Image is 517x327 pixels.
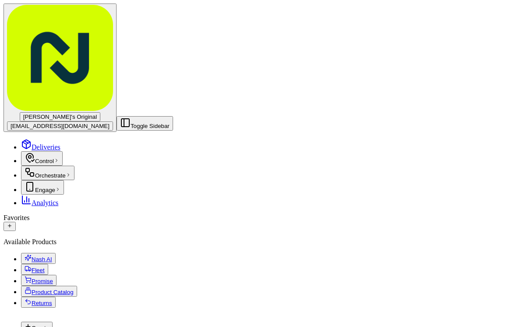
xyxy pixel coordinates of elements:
span: Fleet [32,267,45,274]
span: Toggle Sidebar [131,123,170,129]
button: Product Catalog [21,286,77,297]
div: 📗 [9,128,16,135]
div: Start new chat [30,84,144,92]
button: Orchestrate [21,166,74,180]
button: Returns [21,297,56,308]
button: Fleet [21,264,48,275]
span: Orchestrate [35,172,66,179]
a: 📗Knowledge Base [5,124,71,139]
div: Favorites [4,214,513,222]
a: Returns [25,300,52,306]
button: Nash AI [21,253,56,264]
button: Engage [21,180,64,195]
a: Product Catalog [25,289,74,295]
button: Toggle Sidebar [117,116,173,131]
a: Deliveries [21,143,60,151]
span: [EMAIL_ADDRESS][DOMAIN_NAME] [11,123,110,129]
img: Nash [9,9,26,26]
a: 💻API Documentation [71,124,144,139]
span: Promise [32,278,53,284]
div: Available Products [4,238,513,246]
button: [PERSON_NAME]'s Original [20,112,100,121]
button: Start new chat [149,86,159,97]
span: API Documentation [83,127,141,136]
div: 💻 [74,128,81,135]
a: Nash AI [25,256,52,263]
span: Product Catalog [32,289,74,295]
span: [PERSON_NAME]'s Original [23,114,97,120]
input: Got a question? Start typing here... [23,57,158,66]
a: Promise [25,278,53,284]
img: 1736555255976-a54dd68f-1ca7-489b-9aae-adbdc363a1c4 [9,84,25,100]
span: Control [35,158,54,164]
button: [PERSON_NAME]'s Original[EMAIL_ADDRESS][DOMAIN_NAME] [4,4,117,132]
a: Analytics [21,199,58,206]
a: Fleet [25,267,45,274]
button: Control [21,151,63,166]
span: Knowledge Base [18,127,67,136]
span: Pylon [87,149,106,155]
p: Welcome 👋 [9,35,159,49]
button: [EMAIL_ADDRESS][DOMAIN_NAME] [7,121,113,131]
span: Engage [35,187,55,193]
span: Returns [32,300,52,306]
a: Powered byPylon [62,148,106,155]
button: Promise [21,275,57,286]
span: Deliveries [32,143,60,151]
div: We're available if you need us! [30,92,111,100]
span: Analytics [32,199,58,206]
span: Nash AI [32,256,52,263]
